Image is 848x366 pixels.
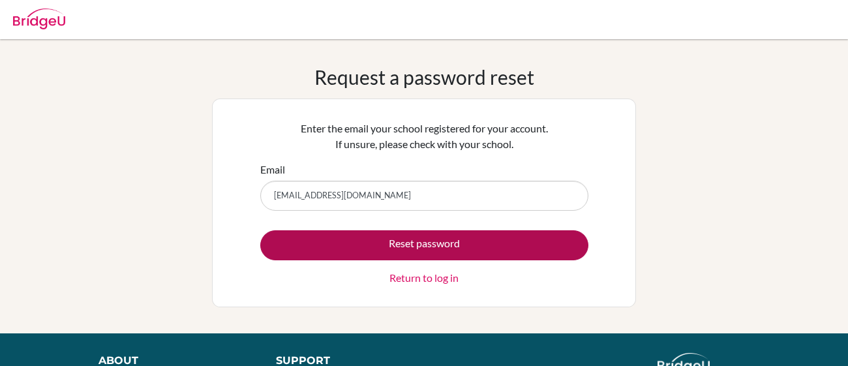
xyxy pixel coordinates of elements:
[260,230,588,260] button: Reset password
[13,8,65,29] img: Bridge-U
[260,121,588,152] p: Enter the email your school registered for your account. If unsure, please check with your school.
[314,65,534,89] h1: Request a password reset
[389,270,459,286] a: Return to log in
[260,162,285,177] label: Email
